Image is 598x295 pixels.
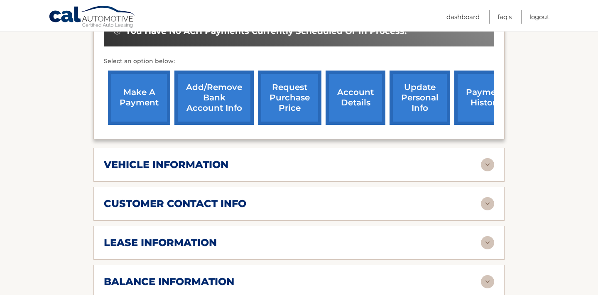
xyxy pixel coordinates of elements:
[104,158,228,171] h2: vehicle information
[104,236,217,249] h2: lease information
[481,197,494,210] img: accordion-rest.svg
[104,275,234,288] h2: balance information
[390,71,450,125] a: update personal info
[446,10,480,24] a: Dashboard
[454,71,517,125] a: payment history
[104,197,246,210] h2: customer contact info
[498,10,512,24] a: FAQ's
[174,71,254,125] a: Add/Remove bank account info
[529,10,549,24] a: Logout
[481,275,494,288] img: accordion-rest.svg
[104,56,494,66] p: Select an option below:
[326,71,385,125] a: account details
[481,158,494,171] img: accordion-rest.svg
[481,236,494,249] img: accordion-rest.svg
[108,71,170,125] a: make a payment
[49,5,136,29] a: Cal Automotive
[258,71,321,125] a: request purchase price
